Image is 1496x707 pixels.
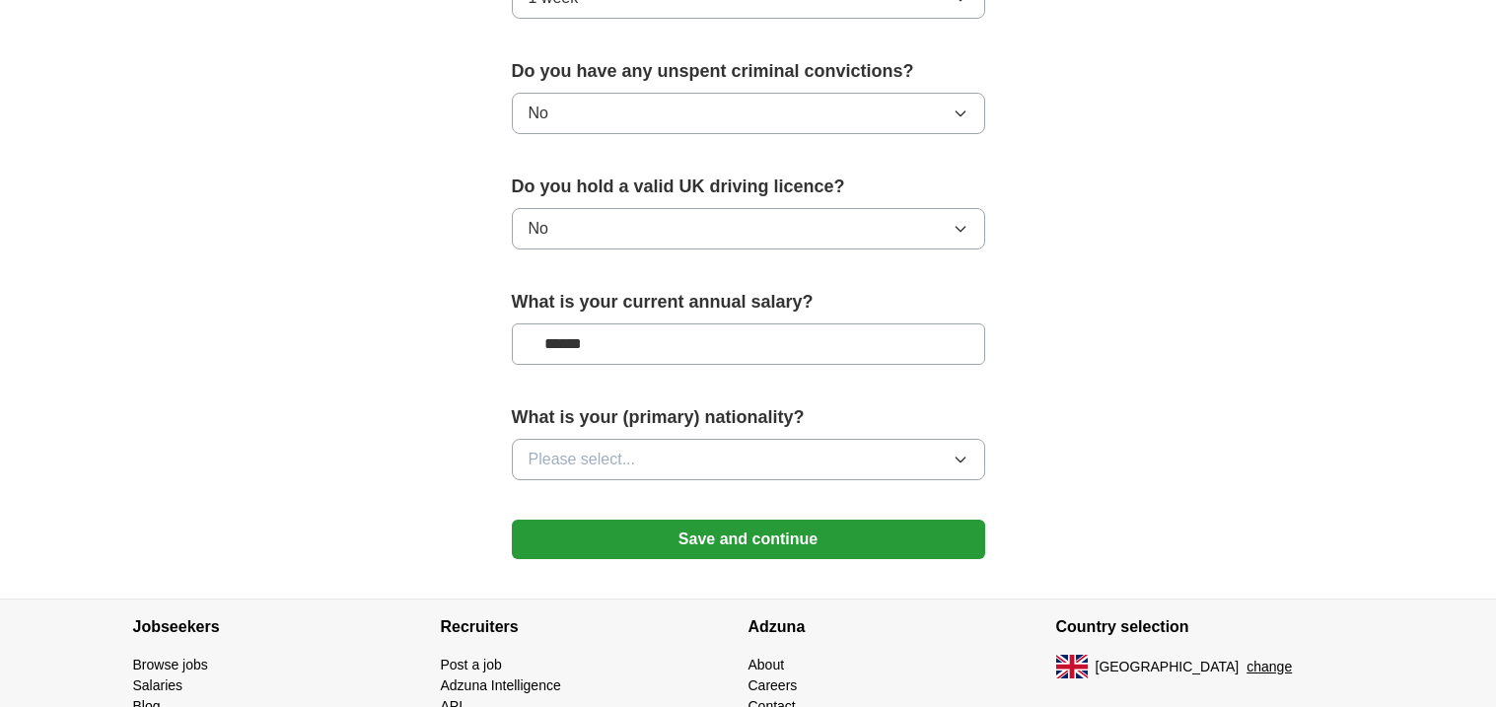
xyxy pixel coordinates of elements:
[1056,655,1088,678] img: UK flag
[133,657,208,672] a: Browse jobs
[529,448,636,471] span: Please select...
[529,217,548,241] span: No
[748,657,785,672] a: About
[1247,657,1292,677] button: change
[512,289,985,316] label: What is your current annual salary?
[441,657,502,672] a: Post a job
[512,93,985,134] button: No
[512,58,985,85] label: Do you have any unspent criminal convictions?
[441,677,561,693] a: Adzuna Intelligence
[529,102,548,125] span: No
[512,520,985,559] button: Save and continue
[1096,657,1240,677] span: [GEOGRAPHIC_DATA]
[512,439,985,480] button: Please select...
[748,677,798,693] a: Careers
[512,404,985,431] label: What is your (primary) nationality?
[512,208,985,249] button: No
[133,677,183,693] a: Salaries
[1056,600,1364,655] h4: Country selection
[512,174,985,200] label: Do you hold a valid UK driving licence?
